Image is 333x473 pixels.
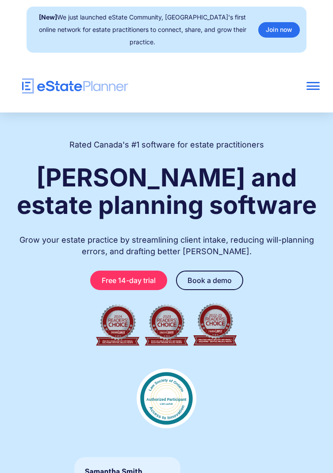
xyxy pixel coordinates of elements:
[90,271,167,290] a: Free 14-day trial
[13,78,258,94] a: home
[69,139,264,151] h2: Rated Canada's #1 software for estate practitioners
[13,234,320,257] p: Grow your estate practice by streamlining client intake, reducing will-planning errors, and draft...
[258,22,300,38] a: Join now
[176,271,243,290] a: Book a demo
[39,13,57,21] strong: [New]
[33,11,252,48] div: We just launched eState Community, [GEOGRAPHIC_DATA]'s first online network for estate practition...
[17,163,317,220] strong: [PERSON_NAME] and estate planning software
